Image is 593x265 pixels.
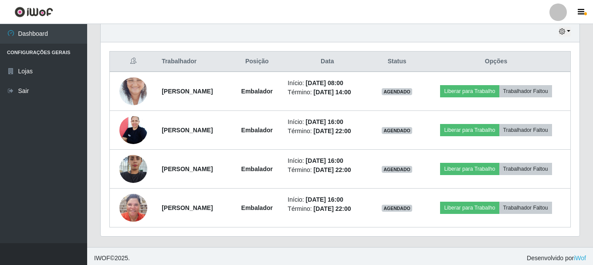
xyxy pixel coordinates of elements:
button: Trabalhador Faltou [499,85,552,97]
span: Desenvolvido por [527,254,586,263]
button: Liberar para Trabalho [440,202,499,214]
strong: Embalador [241,165,273,172]
strong: [PERSON_NAME] [162,165,213,172]
a: iWof [574,255,586,262]
time: [DATE] 08:00 [306,79,343,86]
span: AGENDADO [382,127,412,134]
span: AGENDADO [382,205,412,212]
time: [DATE] 22:00 [313,205,351,212]
li: Início: [288,79,367,88]
button: Liberar para Trabalho [440,85,499,97]
th: Posição [231,52,282,72]
strong: Embalador [241,127,273,134]
img: 1677848309634.jpeg [119,66,147,116]
li: Término: [288,127,367,136]
li: Término: [288,88,367,97]
span: © 2025 . [94,254,130,263]
strong: [PERSON_NAME] [162,204,213,211]
li: Início: [288,117,367,127]
img: CoreUI Logo [14,7,53,17]
strong: [PERSON_NAME] [162,88,213,95]
time: [DATE] 22:00 [313,166,351,173]
time: [DATE] 16:00 [306,196,343,203]
li: Término: [288,165,367,175]
th: Opções [422,52,570,72]
li: Início: [288,195,367,204]
th: Trabalhador [156,52,231,72]
span: AGENDADO [382,166,412,173]
time: [DATE] 16:00 [306,157,343,164]
th: Status [372,52,422,72]
time: [DATE] 14:00 [313,89,351,96]
strong: Embalador [241,88,273,95]
strong: Embalador [241,204,273,211]
img: 1705883176470.jpeg [119,111,147,148]
button: Trabalhador Faltou [499,163,552,175]
img: 1732392011322.jpeg [119,194,147,222]
span: IWOF [94,255,110,262]
button: Trabalhador Faltou [499,124,552,136]
time: [DATE] 22:00 [313,127,351,134]
li: Início: [288,156,367,165]
span: AGENDADO [382,88,412,95]
button: Liberar para Trabalho [440,163,499,175]
th: Data [282,52,372,72]
button: Trabalhador Faltou [499,202,552,214]
li: Término: [288,204,367,213]
img: 1736419547784.jpeg [119,150,147,187]
time: [DATE] 16:00 [306,118,343,125]
strong: [PERSON_NAME] [162,127,213,134]
button: Liberar para Trabalho [440,124,499,136]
